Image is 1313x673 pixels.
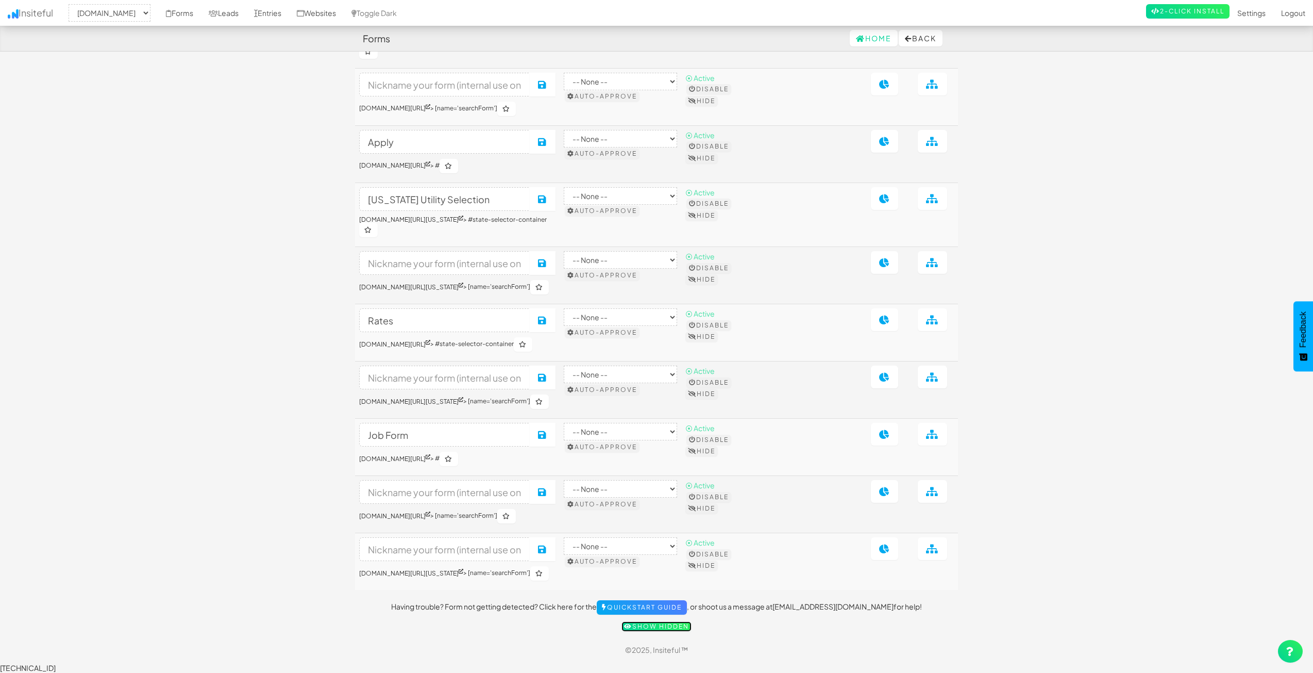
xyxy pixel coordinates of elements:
[359,73,530,96] input: Nickname your form (internal use only)
[685,153,718,163] button: Hide
[359,569,463,577] a: [DOMAIN_NAME][URL][US_STATE]
[685,561,718,571] button: Hide
[685,309,715,318] span: ⦿ Active
[565,556,639,567] button: Auto-approve
[686,263,731,273] button: Disable
[363,34,390,44] h4: Forms
[685,332,718,342] button: Hide
[359,283,463,291] a: [DOMAIN_NAME][URL][US_STATE]
[359,337,555,352] h6: > #state-selector-container
[355,600,958,615] p: Having trouble? Form not getting detected? Click here for the , or shoot us a message at for help!
[359,130,530,154] input: Nickname your form (internal use only)
[686,492,731,502] button: Disable
[565,149,639,159] button: Auto-approve
[359,480,530,504] input: Nickname your form (internal use only)
[685,274,718,285] button: Hide
[359,452,555,466] h6: > #
[359,251,530,275] input: Nickname your form (internal use only)
[685,188,715,197] span: ⦿ Active
[359,102,555,116] h6: > [name='searchForm']
[685,73,715,83] span: ⦿ Active
[685,96,718,106] button: Hide
[685,503,718,514] button: Hide
[565,442,639,452] button: Auto-approve
[685,446,718,456] button: Hide
[686,199,731,209] button: Disable
[685,538,715,547] span: ⦿ Active
[359,398,463,405] a: [DOMAIN_NAME][URL][US_STATE]
[685,481,715,490] span: ⦿ Active
[899,30,942,46] button: Back
[685,130,715,140] span: ⦿ Active
[772,602,894,611] a: [EMAIL_ADDRESS][DOMAIN_NAME]
[359,159,555,173] h6: > #
[359,308,530,332] input: Nickname your form (internal use only)
[565,385,639,395] button: Auto-approve
[685,389,718,399] button: Hide
[359,187,530,211] input: Nickname your form (internal use only)
[565,327,639,338] button: Auto-approve
[685,210,718,221] button: Hide
[359,566,555,581] h6: > [name='searchForm']
[359,366,530,389] input: Nickname your form (internal use only)
[686,549,731,560] button: Disable
[359,455,430,463] a: [DOMAIN_NAME][URL]
[685,366,715,375] span: ⦿ Active
[1293,301,1313,371] button: Feedback - Show survey
[685,423,715,433] span: ⦿ Active
[359,216,463,223] a: [DOMAIN_NAME][URL][US_STATE]
[621,621,692,632] a: Show hidden
[359,512,430,520] a: [DOMAIN_NAME][URL]
[565,206,639,216] button: Auto-approve
[565,91,639,102] button: Auto-approve
[359,280,555,294] h6: > [name='searchForm']
[359,423,530,447] input: Nickname your form (internal use only)
[359,161,430,169] a: [DOMAIN_NAME][URL]
[8,9,19,19] img: icon.png
[359,216,555,237] h6: > #state-selector-container
[359,104,430,112] a: [DOMAIN_NAME][URL]
[359,509,555,523] h6: > [name='searchForm']
[1146,4,1230,19] a: 2-Click Install
[686,377,731,388] button: Disable
[686,435,731,445] button: Disable
[686,320,731,331] button: Disable
[686,84,731,94] button: Disable
[850,30,898,46] a: Home
[597,600,687,615] a: Quickstart Guide
[359,340,430,348] a: [DOMAIN_NAME][URL]
[359,537,530,561] input: Nickname your form (internal use only)
[1299,311,1308,348] span: Feedback
[565,499,639,510] button: Auto-approve
[685,252,715,261] span: ⦿ Active
[686,141,731,152] button: Disable
[359,395,555,409] h6: > [name='searchForm']
[565,270,639,281] button: Auto-approve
